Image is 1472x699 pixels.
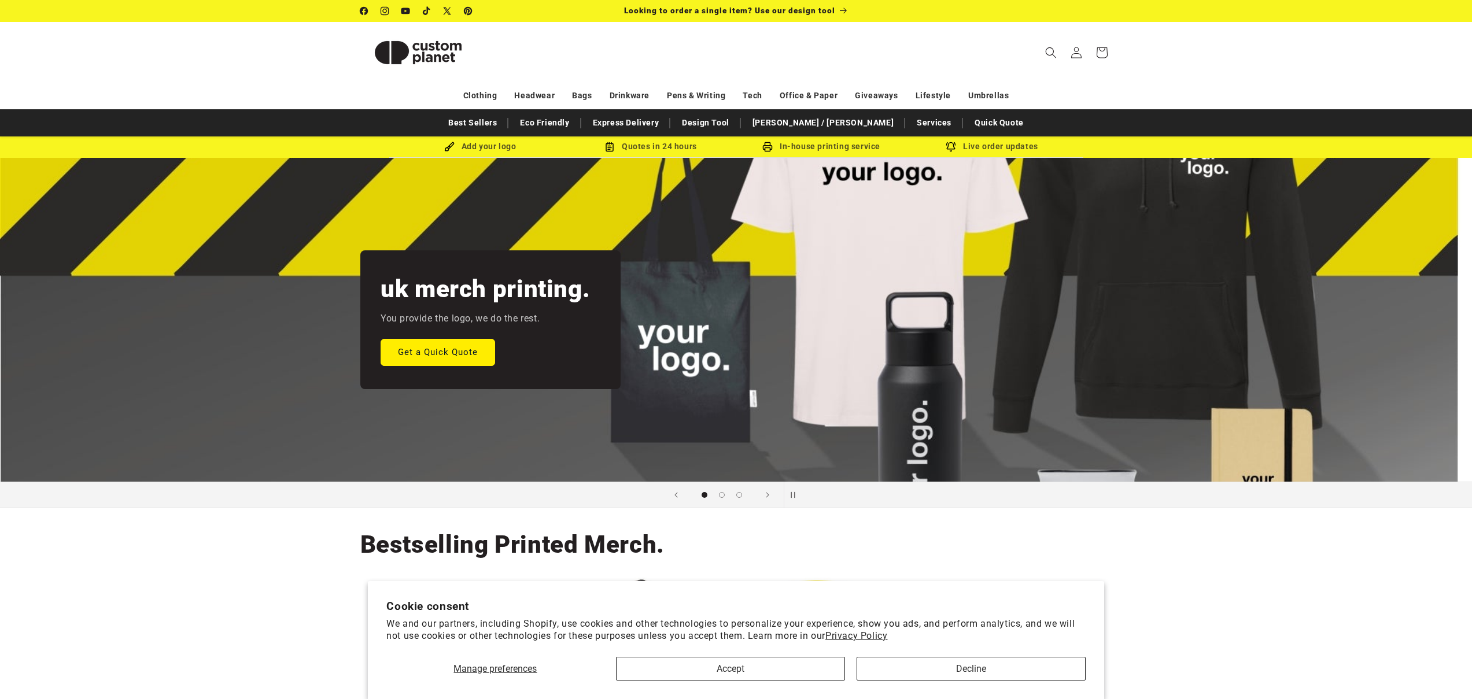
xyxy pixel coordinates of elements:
[911,113,957,133] a: Services
[755,482,780,508] button: Next slide
[381,338,495,365] a: Get a Quick Quote
[743,86,762,106] a: Tech
[1038,40,1064,65] summary: Search
[731,486,748,504] button: Load slide 3 of 3
[610,86,650,106] a: Drinkware
[747,113,899,133] a: [PERSON_NAME] / [PERSON_NAME]
[916,86,951,106] a: Lifestyle
[514,86,555,106] a: Headwear
[566,139,736,154] div: Quotes in 24 hours
[463,86,497,106] a: Clothing
[969,113,1030,133] a: Quick Quote
[624,6,835,15] span: Looking to order a single item? Use our design tool
[946,142,956,152] img: Order updates
[360,529,665,560] h2: Bestselling Printed Merch.
[360,27,476,79] img: Custom Planet
[780,86,838,106] a: Office & Paper
[444,142,455,152] img: Brush Icon
[696,486,713,504] button: Load slide 1 of 3
[762,142,773,152] img: In-house printing
[855,86,898,106] a: Giveaways
[356,22,480,83] a: Custom Planet
[713,486,731,504] button: Load slide 2 of 3
[442,113,503,133] a: Best Sellers
[453,663,537,674] span: Manage preferences
[667,86,725,106] a: Pens & Writing
[968,86,1009,106] a: Umbrellas
[514,113,575,133] a: Eco Friendly
[386,657,604,680] button: Manage preferences
[386,600,1086,613] h2: Cookie consent
[857,657,1086,680] button: Decline
[381,273,590,305] h2: uk merch printing.
[907,139,1078,154] div: Live order updates
[825,630,887,641] a: Privacy Policy
[386,618,1086,642] p: We and our partners, including Shopify, use cookies and other technologies to personalize your ex...
[663,482,689,508] button: Previous slide
[395,139,566,154] div: Add your logo
[604,142,615,152] img: Order Updates Icon
[784,482,809,508] button: Pause slideshow
[676,113,735,133] a: Design Tool
[381,310,540,327] p: You provide the logo, we do the rest.
[572,86,592,106] a: Bags
[616,657,845,680] button: Accept
[587,113,665,133] a: Express Delivery
[736,139,907,154] div: In-house printing service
